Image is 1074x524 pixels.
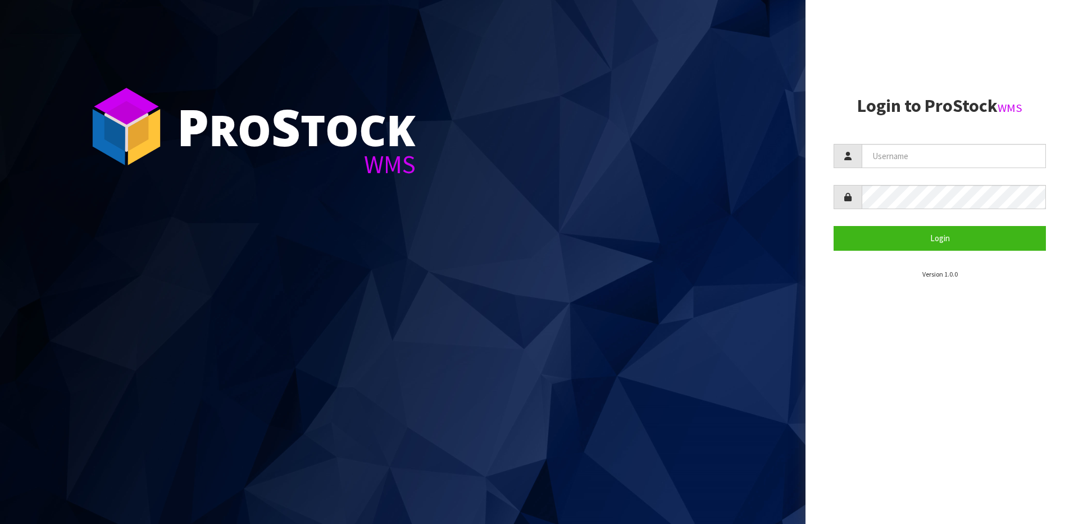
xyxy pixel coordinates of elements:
div: WMS [177,152,416,177]
small: WMS [998,101,1022,115]
div: ro tock [177,101,416,152]
span: P [177,92,209,161]
input: Username [862,144,1046,168]
span: S [271,92,301,161]
img: ProStock Cube [84,84,169,169]
button: Login [834,226,1046,250]
small: Version 1.0.0 [922,270,958,278]
h2: Login to ProStock [834,96,1046,116]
